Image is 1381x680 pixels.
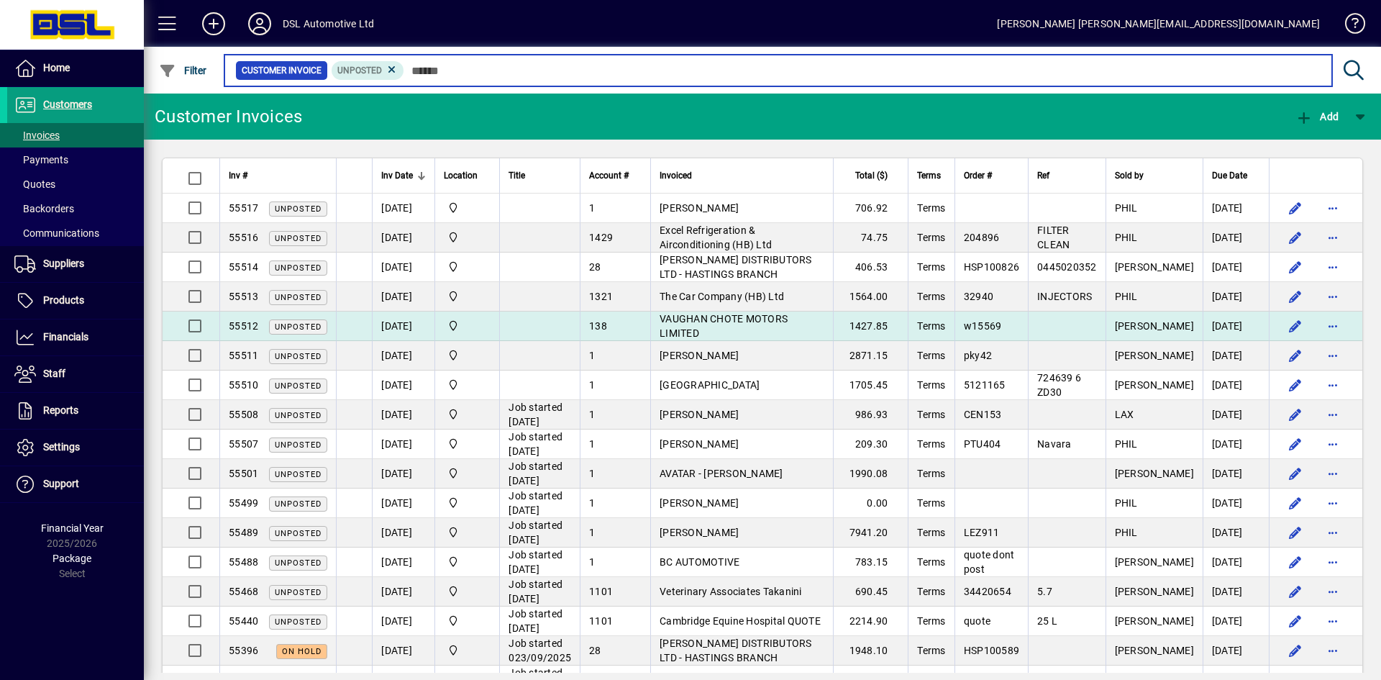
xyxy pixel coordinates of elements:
[1037,586,1052,597] span: 5.7
[833,636,908,666] td: 1948.10
[7,319,144,355] a: Financials
[917,527,945,538] span: Terms
[229,320,258,332] span: 55512
[833,548,908,577] td: 783.15
[7,466,144,502] a: Support
[660,254,812,280] span: [PERSON_NAME] DISTRIBUTORS LTD - HASTINGS BRANCH
[509,431,562,457] span: Job started [DATE]
[589,261,601,273] span: 28
[1115,615,1194,627] span: [PERSON_NAME]
[444,259,491,275] span: Central
[7,172,144,196] a: Quotes
[1321,550,1344,574] button: More options
[282,647,322,656] span: On hold
[833,371,908,400] td: 1705.45
[1321,403,1344,426] button: More options
[589,409,595,420] span: 1
[1284,639,1307,662] button: Edit
[660,615,821,627] span: Cambridge Equine Hospital QUOTE
[1321,196,1344,219] button: More options
[7,221,144,245] a: Communications
[7,430,144,466] a: Settings
[1115,291,1138,302] span: PHIL
[43,478,79,489] span: Support
[1321,314,1344,337] button: More options
[229,350,258,361] span: 55511
[833,577,908,607] td: 690.45
[1115,168,1144,183] span: Sold by
[1284,255,1307,278] button: Edit
[833,400,908,430] td: 986.93
[1321,462,1344,485] button: More options
[444,525,491,540] span: Central
[1284,314,1307,337] button: Edit
[229,527,258,538] span: 55489
[14,154,68,166] span: Payments
[917,291,945,302] span: Terms
[14,227,99,239] span: Communications
[372,518,434,548] td: [DATE]
[964,409,1002,420] span: CEN153
[1203,341,1269,371] td: [DATE]
[275,470,322,479] span: Unposted
[372,341,434,371] td: [DATE]
[275,411,322,420] span: Unposted
[372,430,434,459] td: [DATE]
[660,350,739,361] span: [PERSON_NAME]
[833,253,908,282] td: 406.53
[1284,226,1307,249] button: Edit
[917,168,941,183] span: Terms
[1203,282,1269,312] td: [DATE]
[372,312,434,341] td: [DATE]
[660,638,812,663] span: [PERSON_NAME] DISTRIBUTORS LTD - HASTINGS BRANCH
[275,381,322,391] span: Unposted
[229,232,258,243] span: 55516
[7,196,144,221] a: Backorders
[275,499,322,509] span: Unposted
[660,409,739,420] span: [PERSON_NAME]
[660,225,772,250] span: Excel Refrigeration & Airconditioning (HB) Ltd
[332,61,404,80] mat-chip: Customer Invoice Status: Unposted
[660,438,739,450] span: [PERSON_NAME]
[509,490,562,516] span: Job started [DATE]
[917,586,945,597] span: Terms
[7,123,144,148] a: Invoices
[917,615,945,627] span: Terms
[444,554,491,570] span: Central
[1321,285,1344,308] button: More options
[660,313,788,339] span: VAUGHAN CHOTE MOTORS LIMITED
[444,200,491,216] span: Central
[833,518,908,548] td: 7941.20
[155,105,302,128] div: Customer Invoices
[1115,645,1194,656] span: [PERSON_NAME]
[275,263,322,273] span: Unposted
[833,282,908,312] td: 1564.00
[509,608,562,634] span: Job started [DATE]
[964,438,1001,450] span: PTU404
[1115,527,1138,538] span: PHIL
[43,99,92,110] span: Customers
[1037,372,1081,398] span: 724639 6 ZD30
[1115,586,1194,597] span: [PERSON_NAME]
[589,438,595,450] span: 1
[1203,489,1269,518] td: [DATE]
[1203,223,1269,253] td: [DATE]
[1212,168,1260,183] div: Due Date
[372,282,434,312] td: [DATE]
[43,368,65,379] span: Staff
[660,468,783,479] span: AVATAR - [PERSON_NAME]
[242,63,322,78] span: Customer Invoice
[842,168,901,183] div: Total ($)
[589,232,613,243] span: 1429
[589,527,595,538] span: 1
[1284,403,1307,426] button: Edit
[444,377,491,393] span: Central
[43,331,88,343] span: Financials
[964,168,992,183] span: Order #
[833,459,908,489] td: 1990.08
[964,291,993,302] span: 32940
[1203,194,1269,223] td: [DATE]
[444,643,491,658] span: Central
[159,65,207,76] span: Filter
[229,645,258,656] span: 55396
